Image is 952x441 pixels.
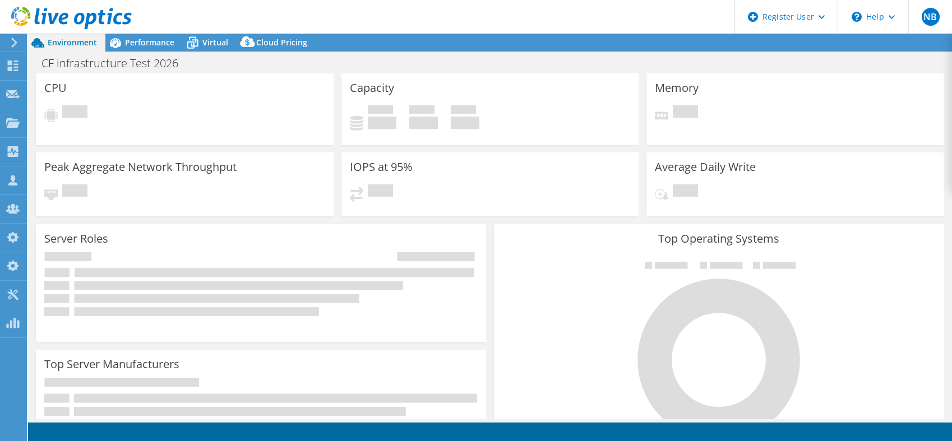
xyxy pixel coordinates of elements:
[350,82,394,94] h3: Capacity
[655,161,756,173] h3: Average Daily Write
[44,358,179,370] h3: Top Server Manufacturers
[256,37,307,48] span: Cloud Pricing
[368,184,393,199] span: Pending
[62,184,87,199] span: Pending
[409,105,435,117] span: Free
[852,12,862,22] svg: \n
[673,105,698,120] span: Pending
[125,37,174,48] span: Performance
[922,8,940,26] span: NB
[202,37,228,48] span: Virtual
[368,117,396,129] h4: 0 GiB
[502,233,936,245] h3: Top Operating Systems
[44,233,108,245] h3: Server Roles
[451,117,479,129] h4: 0 GiB
[36,57,196,69] h1: CF infrastructure Test 2026
[655,82,699,94] h3: Memory
[409,117,438,129] h4: 0 GiB
[44,161,237,173] h3: Peak Aggregate Network Throughput
[62,105,87,120] span: Pending
[451,105,476,117] span: Total
[673,184,698,199] span: Pending
[48,37,97,48] span: Environment
[44,82,67,94] h3: CPU
[368,105,393,117] span: Used
[350,161,413,173] h3: IOPS at 95%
